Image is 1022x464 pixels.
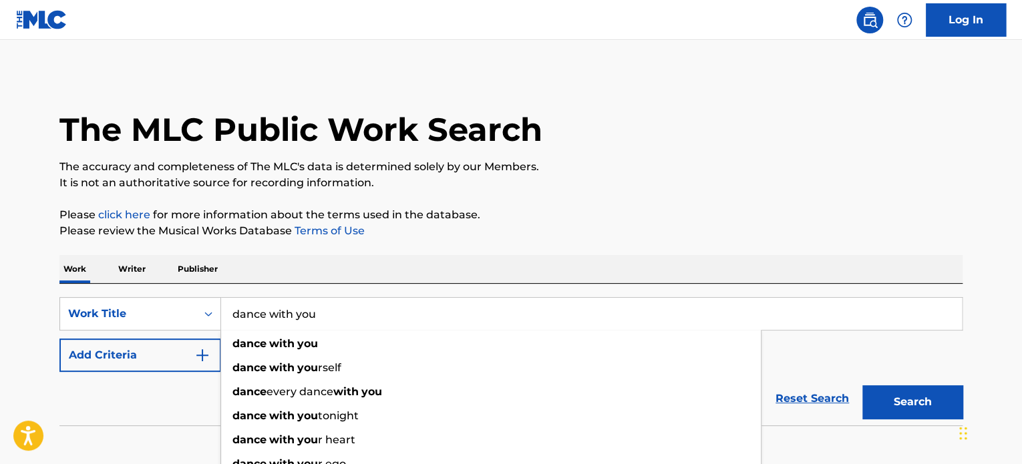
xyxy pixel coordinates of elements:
strong: with [269,361,295,374]
a: Reset Search [769,384,856,413]
img: 9d2ae6d4665cec9f34b9.svg [194,347,210,363]
span: r heart [318,433,355,446]
h1: The MLC Public Work Search [59,109,542,150]
strong: you [297,433,318,446]
a: Log In [926,3,1006,37]
div: Help [891,7,918,33]
img: help [896,12,912,28]
strong: dance [232,337,267,350]
p: Publisher [174,255,222,283]
div: Drag [959,413,967,453]
strong: with [269,337,295,350]
a: Terms of Use [292,224,365,237]
strong: with [269,409,295,422]
strong: dance [232,385,267,398]
p: Work [59,255,90,283]
p: Please review the Musical Works Database [59,223,963,239]
p: Writer [114,255,150,283]
button: Add Criteria [59,338,221,372]
img: search [862,12,878,28]
p: It is not an authoritative source for recording information. [59,175,963,191]
iframe: Chat Widget [955,400,1022,464]
strong: with [269,433,295,446]
strong: dance [232,361,267,374]
p: The accuracy and completeness of The MLC's data is determined solely by our Members. [59,159,963,175]
strong: dance [232,409,267,422]
span: tonight [318,409,359,422]
strong: you [297,337,318,350]
a: Public Search [856,7,883,33]
strong: you [361,385,382,398]
strong: you [297,361,318,374]
button: Search [862,385,963,419]
strong: with [333,385,359,398]
p: Please for more information about the terms used in the database. [59,207,963,223]
strong: dance [232,433,267,446]
a: click here [98,208,150,221]
div: Work Title [68,306,188,322]
strong: you [297,409,318,422]
img: MLC Logo [16,10,67,29]
span: rself [318,361,341,374]
span: every dance [267,385,333,398]
form: Search Form [59,297,963,425]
